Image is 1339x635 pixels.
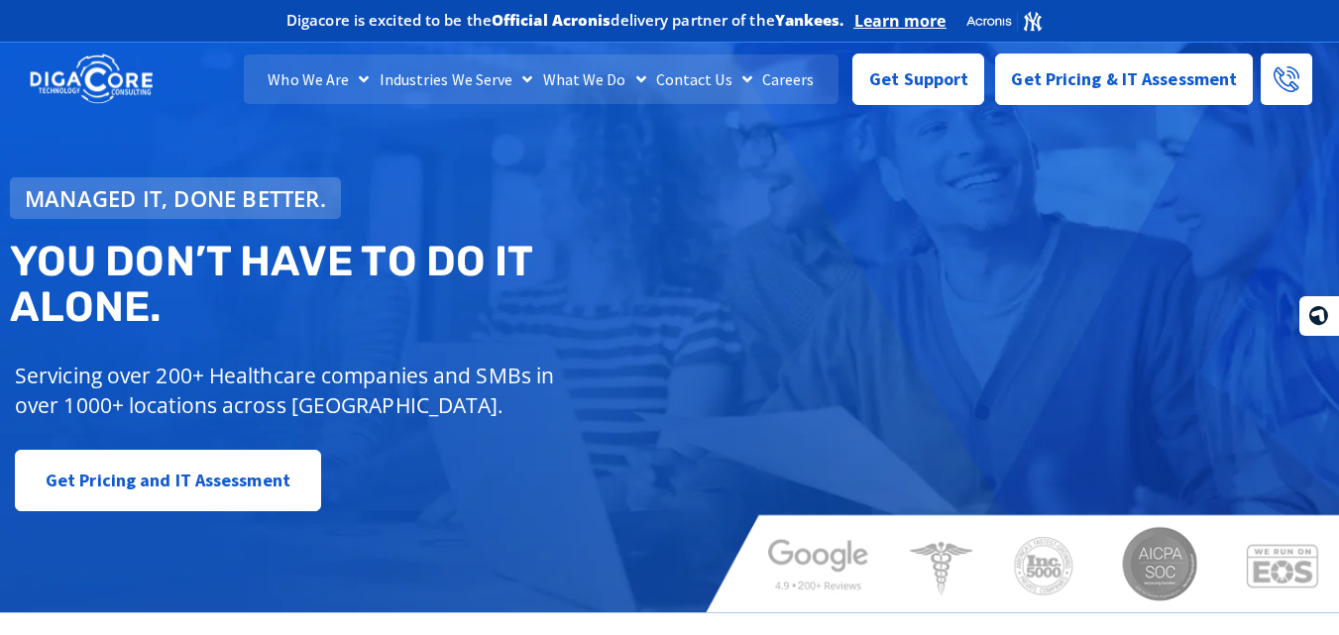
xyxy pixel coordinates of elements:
[30,53,153,106] img: DigaCore Technology Consulting
[757,54,820,104] a: Careers
[965,10,1043,33] img: Acronis
[25,187,326,209] span: Managed IT, done better.
[995,53,1253,105] a: Get Pricing & IT Assessment
[46,461,290,500] span: Get Pricing and IT Assessment
[852,53,984,105] a: Get Support
[651,54,757,104] a: Contact Us
[375,54,538,104] a: Industries We Serve
[244,54,838,104] nav: Menu
[854,11,947,31] a: Learn more
[775,10,844,30] b: Yankees.
[10,239,685,330] h2: You don’t have to do IT alone.
[869,59,968,99] span: Get Support
[263,54,374,104] a: Who We Are
[15,450,321,511] a: Get Pricing and IT Assessment
[492,10,612,30] b: Official Acronis
[10,177,341,219] a: Managed IT, done better.
[286,13,844,28] h2: Digacore is excited to be the delivery partner of the
[15,361,563,420] p: Servicing over 200+ Healthcare companies and SMBs in over 1000+ locations across [GEOGRAPHIC_DATA].
[1011,59,1237,99] span: Get Pricing & IT Assessment
[538,54,651,104] a: What We Do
